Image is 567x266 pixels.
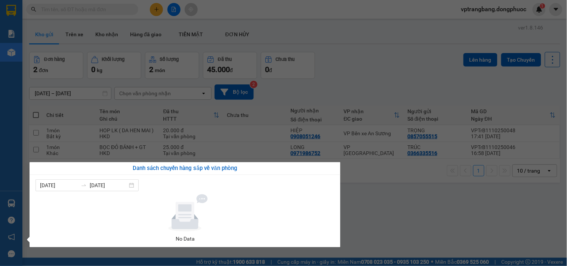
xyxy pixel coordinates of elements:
[81,182,87,188] span: to
[81,182,87,188] span: swap-right
[38,235,332,243] div: No Data
[36,164,335,173] div: Danh sách chuyến hàng sắp về văn phòng
[40,181,78,189] input: Từ ngày
[90,181,127,189] input: Đến ngày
